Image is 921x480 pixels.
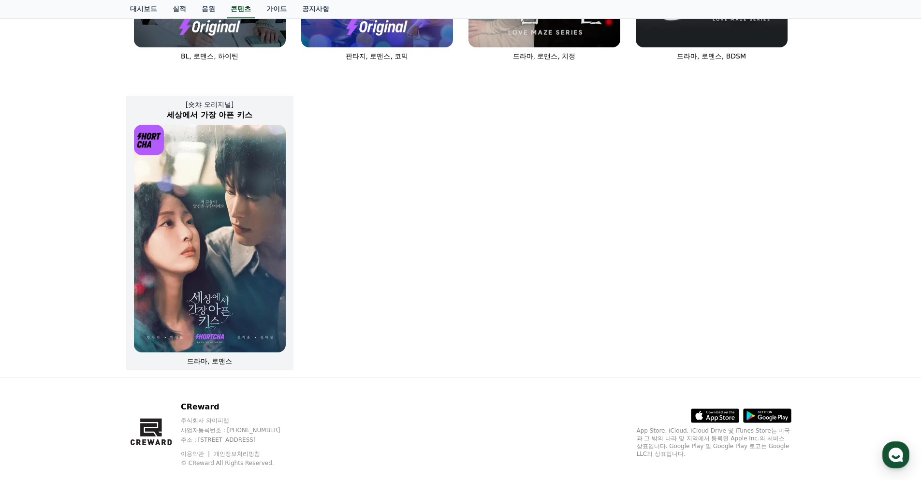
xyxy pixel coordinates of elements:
span: 드라마, 로맨스, BDSM [677,52,746,60]
span: 드라마, 로맨스 [187,357,232,365]
img: 세상에서 가장 아픈 키스 [134,125,286,352]
span: BL, 로맨스, 하이틴 [181,52,238,60]
p: 주식회사 와이피랩 [181,417,299,424]
span: 판타지, 로맨스, 코믹 [346,52,409,60]
span: 홈 [30,321,36,329]
a: 대화 [64,306,125,331]
a: 이용약관 [181,451,211,457]
img: [object Object] Logo [134,125,164,155]
a: 개인정보처리방침 [214,451,260,457]
p: 사업자등록번호 : [PHONE_NUMBER] [181,426,299,434]
span: 설정 [149,321,161,329]
p: CReward [181,401,299,413]
span: 대화 [88,321,100,329]
p: App Store, iCloud, iCloud Drive 및 iTunes Store는 미국과 그 밖의 나라 및 지역에서 등록된 Apple Inc.의 서비스 상표입니다. Goo... [637,427,791,458]
a: 설정 [125,306,186,331]
a: [숏챠 오리지널] 세상에서 가장 아픈 키스 세상에서 가장 아픈 키스 [object Object] Logo 드라마, 로맨스 [126,92,293,374]
p: [숏챠 오리지널] [126,100,293,109]
p: © CReward All Rights Reserved. [181,459,299,467]
h2: 세상에서 가장 아픈 키스 [126,109,293,121]
span: 드라마, 로맨스, 치정 [513,52,576,60]
a: 홈 [3,306,64,331]
p: 주소 : [STREET_ADDRESS] [181,436,299,444]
